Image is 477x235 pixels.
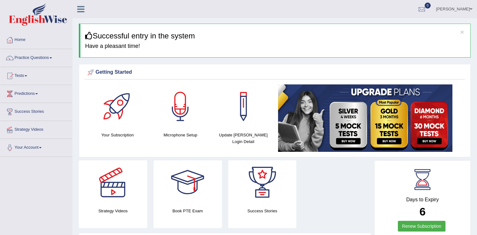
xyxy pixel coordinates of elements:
[154,208,222,214] h4: Book PTE Exam
[152,132,209,138] h4: Microphone Setup
[398,221,445,232] a: Renew Subscription
[86,68,463,77] div: Getting Started
[278,84,452,152] img: small5.jpg
[228,208,297,214] h4: Success Stories
[0,49,72,65] a: Practice Questions
[79,208,147,214] h4: Strategy Videos
[0,31,72,47] a: Home
[419,205,425,218] b: 6
[0,67,72,83] a: Tests
[0,103,72,119] a: Success Stories
[460,29,464,35] button: ×
[0,85,72,101] a: Predictions
[89,132,146,138] h4: Your Subscription
[425,3,431,9] span: 0
[0,121,72,137] a: Strategy Videos
[85,32,466,40] h3: Successful entry in the system
[85,43,466,49] h4: Have a pleasant time!
[0,139,72,155] a: Your Account
[215,132,272,145] h4: Update [PERSON_NAME] Login Detail
[381,197,463,203] h4: Days to Expiry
